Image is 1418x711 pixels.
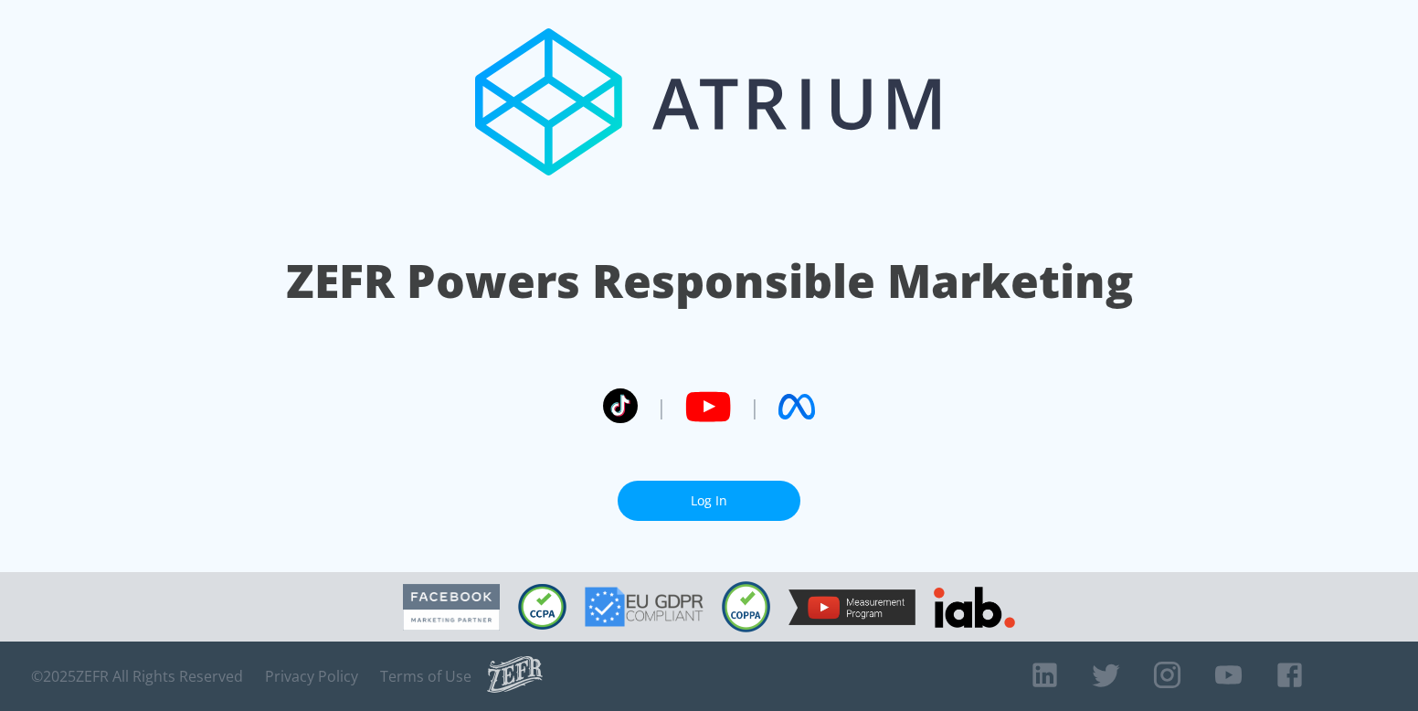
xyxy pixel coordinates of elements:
a: Privacy Policy [265,667,358,685]
h1: ZEFR Powers Responsible Marketing [286,249,1133,313]
img: CCPA Compliant [518,584,566,630]
img: GDPR Compliant [585,587,704,627]
a: Log In [618,481,800,522]
img: IAB [934,587,1015,628]
span: | [656,393,667,420]
img: YouTube Measurement Program [788,589,915,625]
img: COPPA Compliant [722,581,770,632]
span: © 2025 ZEFR All Rights Reserved [31,667,243,685]
span: | [749,393,760,420]
img: Facebook Marketing Partner [403,584,500,631]
a: Terms of Use [380,667,471,685]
